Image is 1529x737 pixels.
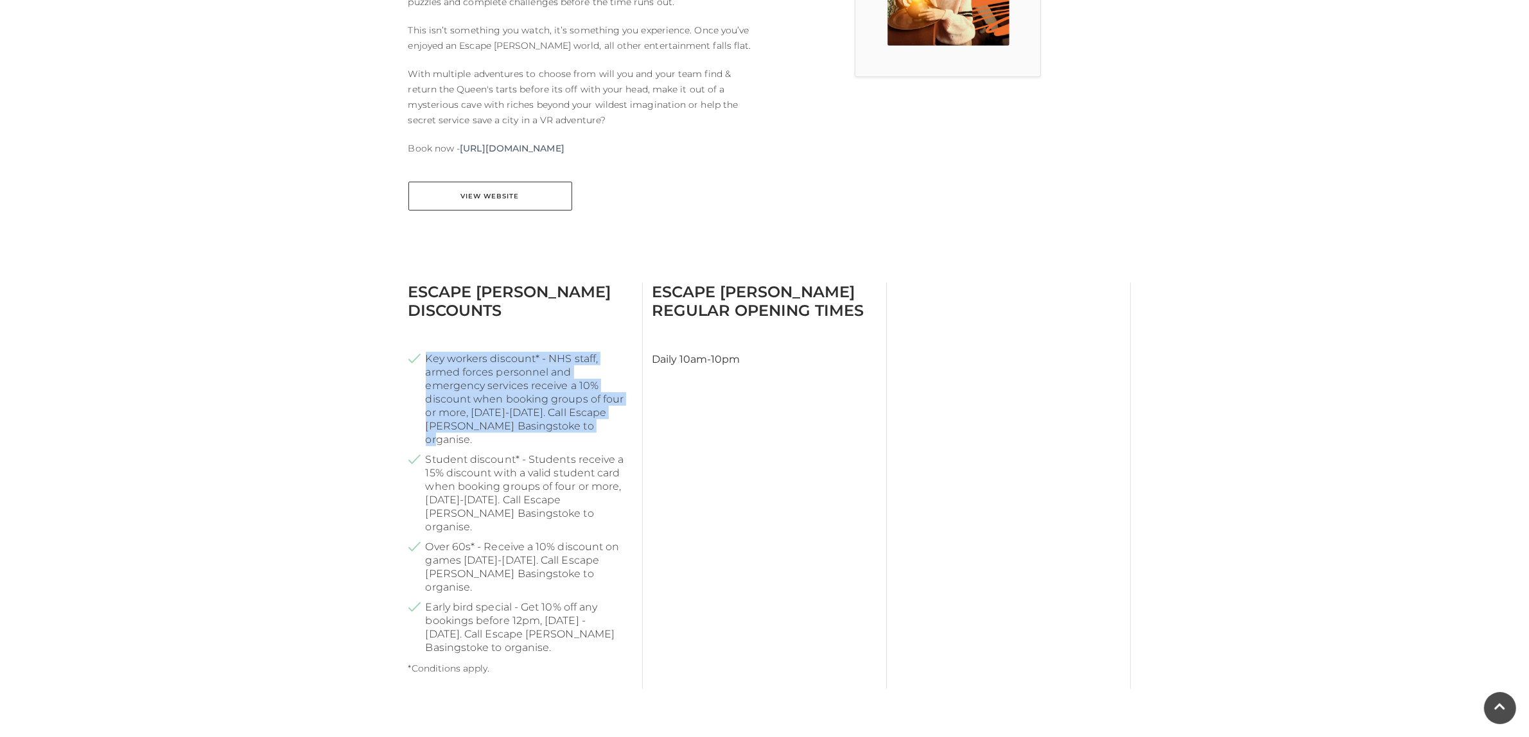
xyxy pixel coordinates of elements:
[652,282,877,320] h3: Escape [PERSON_NAME] Regular Opening Times
[408,600,633,654] li: Early bird special - Get 10% off any bookings before 12pm, [DATE] - [DATE]. Call Escape [PERSON_N...
[408,22,755,53] p: This isn’t something you watch, it’s something you experience. Once you’ve enjoyed an Escape [PER...
[408,182,572,211] a: View Website
[408,66,755,128] p: With multiple adventures to choose from will you and your team find & return the Queen's tarts be...
[408,282,633,320] h3: Escape [PERSON_NAME] Discounts
[408,352,633,446] li: Key workers discount* - NHS staff, armed forces personnel and emergency services receive a 10% di...
[460,141,564,156] a: [URL][DOMAIN_NAME]
[408,540,633,594] li: Over 60s* - Receive a 10% discount on games [DATE]-[DATE]. Call Escape [PERSON_NAME] Basingstoke ...
[408,661,633,676] p: *Conditions apply.
[643,282,887,689] div: Daily 10am-10pm
[408,453,633,533] li: Student discount* - Students receive a 15% discount with a valid student card when booking groups...
[408,141,755,156] p: Book now -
